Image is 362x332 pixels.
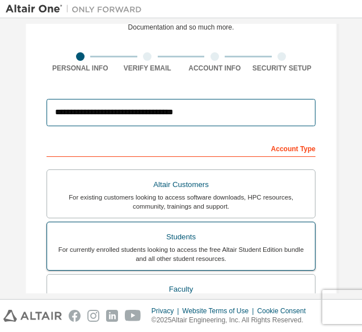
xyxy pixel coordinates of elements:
[69,310,81,322] img: facebook.svg
[151,316,313,325] p: © 2025 Altair Engineering, Inc. All Rights Reserved.
[181,64,249,73] div: Account Info
[54,193,308,211] div: For existing customers looking to access software downloads, HPC resources, community, trainings ...
[106,310,118,322] img: linkedin.svg
[87,310,99,322] img: instagram.svg
[182,306,257,316] div: Website Terms of Use
[54,177,308,193] div: Altair Customers
[54,229,308,245] div: Students
[47,139,315,157] div: Account Type
[54,245,308,263] div: For currently enrolled students looking to access the free Altair Student Edition bundle and all ...
[54,281,308,297] div: Faculty
[257,306,312,316] div: Cookie Consent
[114,64,182,73] div: Verify Email
[47,64,114,73] div: Personal Info
[249,64,316,73] div: Security Setup
[6,3,148,15] img: Altair One
[125,310,141,322] img: youtube.svg
[151,306,182,316] div: Privacy
[3,310,62,322] img: altair_logo.svg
